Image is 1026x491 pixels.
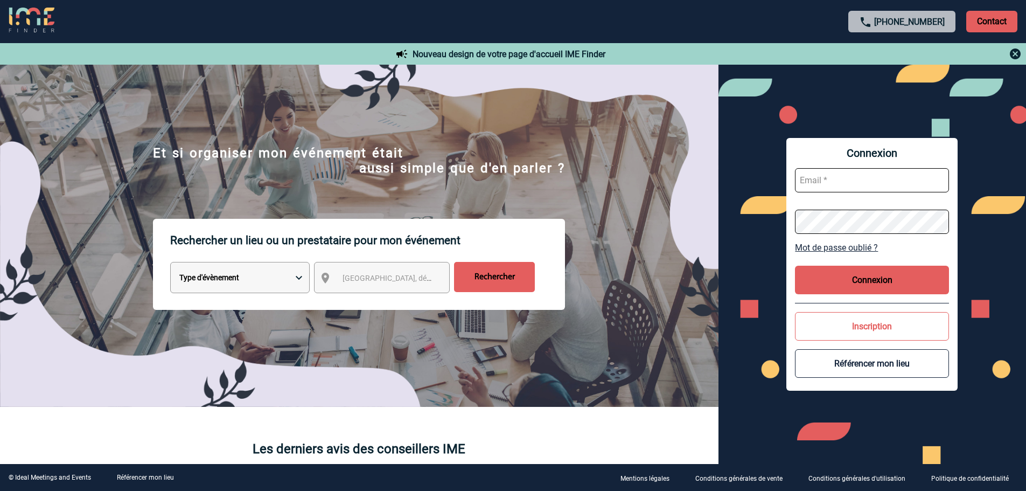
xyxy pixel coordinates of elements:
p: Rechercher un lieu ou un prestataire pour mon événement [170,219,565,262]
input: Email * [795,168,949,192]
div: © Ideal Meetings and Events [9,474,91,481]
p: Contact [966,11,1017,32]
a: Référencer mon lieu [117,474,174,481]
img: call-24-px.png [859,16,872,29]
p: Mentions légales [620,475,669,482]
p: Politique de confidentialité [931,475,1009,482]
a: [PHONE_NUMBER] [874,17,945,27]
a: Politique de confidentialité [923,473,1026,483]
button: Inscription [795,312,949,341]
button: Connexion [795,266,949,294]
a: Mot de passe oublié ? [795,243,949,253]
a: Conditions générales de vente [687,473,800,483]
p: Conditions générales de vente [695,475,783,482]
a: Mentions légales [612,473,687,483]
p: Conditions générales d'utilisation [808,475,905,482]
span: [GEOGRAPHIC_DATA], département, région... [343,274,492,282]
button: Référencer mon lieu [795,349,949,378]
span: Connexion [795,147,949,160]
input: Rechercher [454,262,535,292]
a: Conditions générales d'utilisation [800,473,923,483]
